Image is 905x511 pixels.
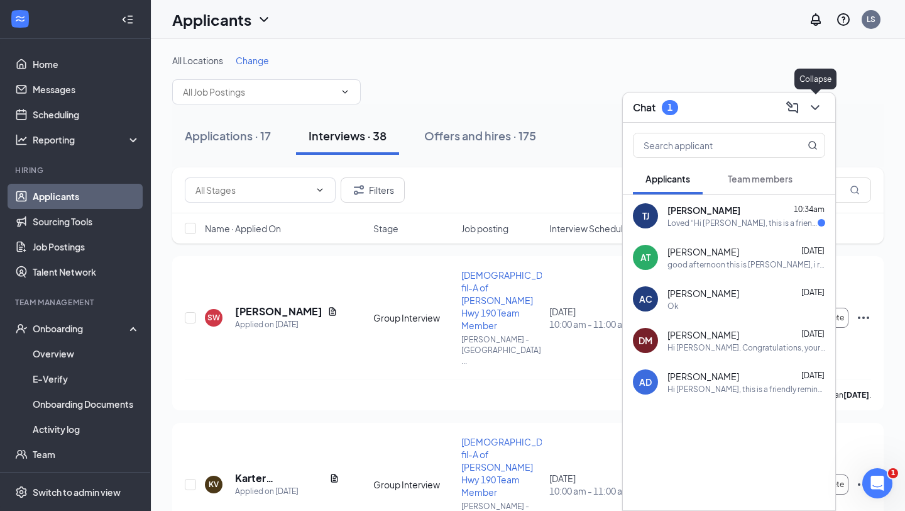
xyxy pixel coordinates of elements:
[549,485,630,497] span: 10:00 am - 11:00 am
[351,182,366,198] svg: Filter
[461,269,564,331] span: [DEMOGRAPHIC_DATA]-fil-A of [PERSON_NAME] Hwy 190 Team Member
[33,102,140,127] a: Scheduling
[185,128,271,143] div: Applications · 17
[33,234,140,259] a: Job Postings
[373,312,454,324] div: Group Interview
[549,305,630,330] div: [DATE]
[639,334,652,347] div: DM
[33,391,140,417] a: Onboarding Documents
[639,293,652,305] div: AC
[850,185,860,195] svg: MagnifyingGlass
[633,101,655,115] h3: Chat
[801,246,825,255] span: [DATE]
[801,329,825,339] span: [DATE]
[642,210,649,222] div: TJ
[183,85,335,99] input: All Job Postings
[340,87,350,97] svg: ChevronDown
[373,222,398,235] span: Stage
[33,366,140,391] a: E-Verify
[667,328,739,341] span: [PERSON_NAME]
[315,185,325,195] svg: ChevronDown
[172,9,251,30] h1: Applicants
[728,173,793,184] span: Team members
[207,312,220,323] div: SW
[236,55,269,66] span: Change
[801,371,825,380] span: [DATE]
[856,477,871,492] svg: Ellipses
[33,184,140,209] a: Applicants
[667,218,818,228] div: Loved “Hi [PERSON_NAME], this is a friendly reminder. Your meeting with [DEMOGRAPHIC_DATA]-fil-A ...
[309,128,387,143] div: Interviews · 38
[794,205,825,214] span: 10:34am
[195,183,310,197] input: All Stages
[667,102,672,113] div: 1
[33,322,129,335] div: Onboarding
[33,442,140,467] a: Team
[172,55,223,66] span: All Locations
[33,77,140,102] a: Messages
[33,341,140,366] a: Overview
[256,12,271,27] svg: ChevronDown
[329,473,339,483] svg: Document
[843,390,869,400] b: [DATE]
[640,251,650,264] div: AT
[633,133,782,157] input: Search applicant
[461,222,508,235] span: Job posting
[667,259,825,270] div: good afternoon this is [PERSON_NAME], i recently put in a application on indeed and was supposed ...
[856,310,871,325] svg: Ellipses
[836,12,851,27] svg: QuestionInfo
[121,13,134,26] svg: Collapse
[667,384,825,395] div: Hi [PERSON_NAME], this is a friendly reminder. Please select a meeting time slot for your [DEMOGR...
[209,479,219,490] div: KV
[235,305,322,318] h5: [PERSON_NAME]
[15,322,28,335] svg: UserCheck
[15,133,28,146] svg: Analysis
[33,486,121,498] div: Switch to admin view
[327,306,337,317] svg: Document
[805,98,825,118] button: ChevronDown
[888,468,898,478] span: 1
[808,12,823,27] svg: Notifications
[549,318,630,330] span: 10:00 am - 11:00 am
[15,165,138,176] div: Hiring
[667,342,825,353] div: Hi [PERSON_NAME]. Congratulations, your meeting with [DEMOGRAPHIC_DATA]-fil-A for [DEMOGRAPHIC_DA...
[424,128,536,143] div: Offers and hires · 175
[667,245,739,258] span: [PERSON_NAME]
[15,486,28,498] svg: Settings
[667,204,740,216] span: [PERSON_NAME]
[33,133,141,146] div: Reporting
[867,14,875,25] div: LS
[667,301,679,312] div: Ok
[794,69,836,89] div: Collapse
[205,222,281,235] span: Name · Applied On
[33,209,140,234] a: Sourcing Tools
[639,376,652,388] div: AD
[33,52,140,77] a: Home
[645,173,690,184] span: Applicants
[801,288,825,297] span: [DATE]
[549,222,628,235] span: Interview Schedule
[33,467,140,492] a: DocumentsCrown
[862,468,892,498] iframe: Intercom live chat
[15,297,138,308] div: Team Management
[667,287,739,300] span: [PERSON_NAME]
[33,417,140,442] a: Activity log
[667,370,739,383] span: [PERSON_NAME]
[341,177,405,203] button: Filter Filters
[235,485,339,498] div: Applied on [DATE]
[549,472,630,497] div: [DATE]
[235,318,337,331] div: Applied on [DATE]
[808,100,823,115] svg: ChevronDown
[235,471,324,485] h5: Karter [PERSON_NAME]
[33,259,140,284] a: Talent Network
[808,140,818,150] svg: MagnifyingGlass
[782,98,803,118] button: ComposeMessage
[14,13,26,25] svg: WorkstreamLogo
[461,436,564,498] span: [DEMOGRAPHIC_DATA]-fil-A of [PERSON_NAME] Hwy 190 Team Member
[373,478,454,491] div: Group Interview
[785,100,800,115] svg: ComposeMessage
[461,334,542,366] p: [PERSON_NAME] - [GEOGRAPHIC_DATA] ...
